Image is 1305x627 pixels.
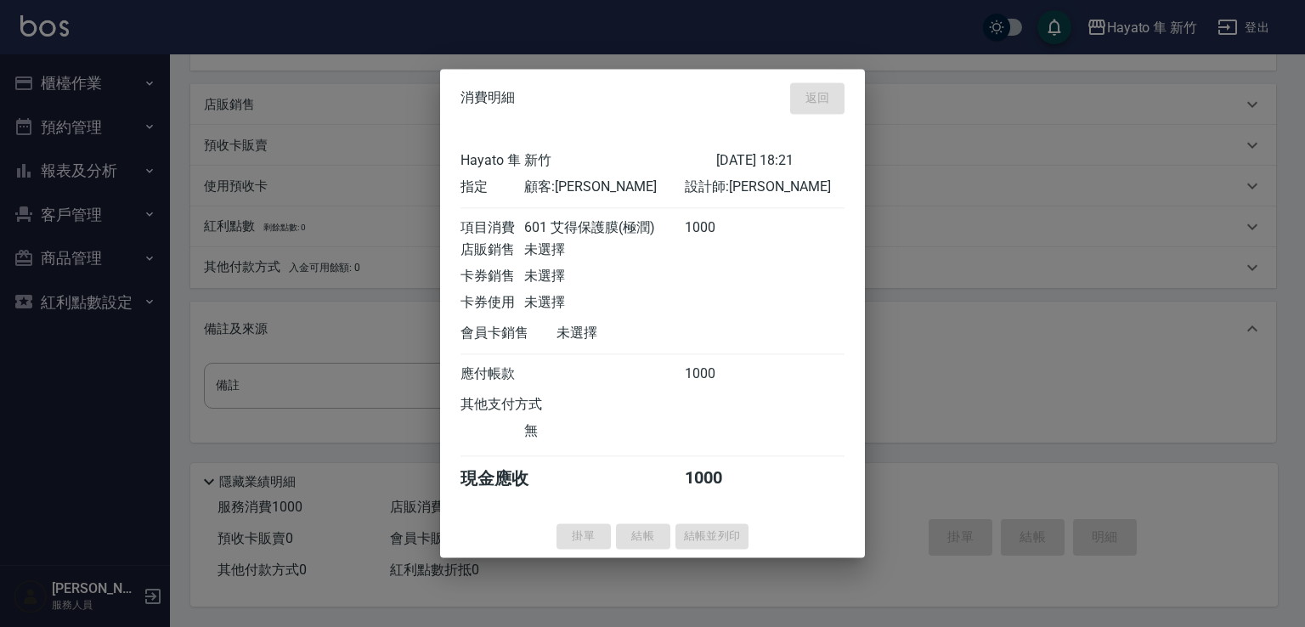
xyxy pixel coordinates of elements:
div: 會員卡銷售 [460,325,556,342]
div: 無 [524,422,684,440]
div: 設計師: [PERSON_NAME] [685,178,845,196]
div: 未選擇 [524,268,684,285]
span: 消費明細 [460,90,515,107]
div: Hayato 隼 新竹 [460,152,716,170]
div: 現金應收 [460,467,556,490]
div: 未選擇 [524,294,684,312]
div: 601 艾得保護膜(極潤) [524,219,684,237]
div: 1000 [685,219,749,237]
div: 店販銷售 [460,241,524,259]
div: 1000 [685,467,749,490]
div: [DATE] 18:21 [716,152,845,170]
div: 應付帳款 [460,365,524,383]
div: 1000 [685,365,749,383]
div: 顧客: [PERSON_NAME] [524,178,684,196]
div: 未選擇 [524,241,684,259]
div: 項目消費 [460,219,524,237]
div: 卡券銷售 [460,268,524,285]
div: 指定 [460,178,524,196]
div: 其他支付方式 [460,396,589,414]
div: 卡券使用 [460,294,524,312]
div: 未選擇 [556,325,716,342]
